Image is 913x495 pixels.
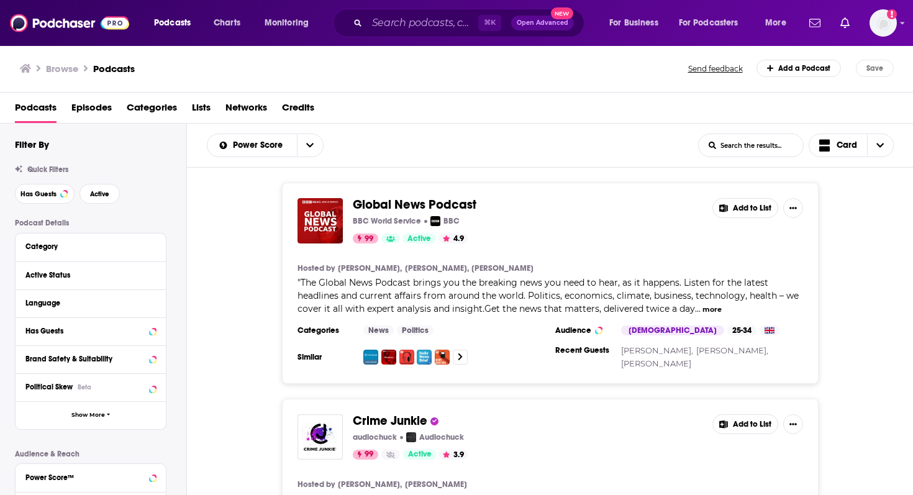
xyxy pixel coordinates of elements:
p: Podcast Details [15,219,166,227]
span: " [298,277,799,314]
button: Open AdvancedNew [511,16,574,30]
a: [PERSON_NAME], [405,263,469,273]
h3: Audience [555,325,611,335]
a: BBCBBC [430,216,460,226]
img: Daily News Brief [417,350,432,365]
button: Has Guests [25,323,156,338]
a: [PERSON_NAME], [696,345,768,355]
button: Active Status [25,267,156,283]
a: [PERSON_NAME], [621,345,693,355]
button: Category [25,238,156,254]
h3: Similar [298,352,353,362]
button: open menu [297,134,323,157]
h3: Categories [298,325,353,335]
img: User Profile [870,9,897,37]
span: Monitoring [265,14,309,32]
span: The Global News Podcast brings you the breaking news you need to hear, as it happens. Listen for ... [298,277,799,314]
span: Global News Podcast [353,197,476,212]
a: Lists [192,98,211,123]
a: Podcasts [15,98,57,123]
p: BBC World Service [353,216,421,226]
a: Charts [206,13,248,33]
span: Quick Filters [27,165,68,174]
a: Show notifications dropdown [835,12,855,34]
input: Search podcasts, credits, & more... [367,13,478,33]
button: Power Score™ [25,469,156,484]
a: [PERSON_NAME] [621,358,691,368]
a: 99 [353,450,378,460]
button: Show More [16,401,166,429]
a: Credits [282,98,314,123]
a: Active [402,234,436,243]
a: Politics [397,325,434,335]
button: Political SkewBeta [25,379,156,394]
img: The World [363,350,378,365]
span: Crime Junkie [353,413,427,429]
span: Networks [225,98,267,123]
button: Send feedback [684,63,747,74]
div: Beta [78,383,91,391]
h3: Browse [46,63,78,75]
button: 4.9 [439,234,468,243]
button: Language [25,295,156,311]
div: Active Status [25,271,148,279]
p: Audiochuck [419,432,464,442]
button: open menu [601,13,674,33]
button: Has Guests [15,184,75,204]
button: open menu [256,13,325,33]
div: Search podcasts, credits, & more... [345,9,596,37]
div: Has Guests [25,327,145,335]
button: open menu [671,13,756,33]
p: Audience & Reach [15,450,166,458]
a: Global News Podcast [353,198,476,212]
a: [PERSON_NAME], [338,263,402,273]
button: Show More Button [783,414,803,434]
a: Categories [127,98,177,123]
span: 99 [365,448,373,461]
div: 25-34 [727,325,756,335]
span: ... [695,303,701,314]
h4: Hosted by [298,263,335,273]
button: Show More Button [783,198,803,218]
img: FT News Briefing [435,350,450,365]
img: Economist Podcasts [399,350,414,365]
a: [PERSON_NAME] [471,263,534,273]
h3: Recent Guests [555,345,611,355]
button: more [702,304,722,315]
p: audiochuck [353,432,397,442]
button: 3.9 [439,450,468,460]
span: Podcasts [154,14,191,32]
a: News [363,325,394,335]
span: Active [90,191,109,198]
h2: Choose View [809,134,894,157]
a: Newshour [381,350,396,365]
a: Brand Safety & Suitability [25,351,156,366]
img: Audiochuck [406,432,416,442]
span: For Business [609,14,658,32]
a: Podchaser - Follow, Share and Rate Podcasts [10,11,129,35]
a: Episodes [71,98,112,123]
span: Active [407,233,431,245]
div: Category [25,242,148,251]
span: Card [837,141,857,150]
button: open menu [207,141,297,150]
h2: Filter By [15,139,49,150]
img: Global News Podcast [298,198,343,243]
span: Show More [71,412,105,419]
img: BBC [430,216,440,226]
a: [PERSON_NAME], [338,479,402,489]
a: Show notifications dropdown [804,12,825,34]
button: Add to List [712,414,778,434]
button: Add to List [712,198,778,218]
a: Podcasts [93,63,135,75]
h2: Choose List sort [207,134,324,157]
